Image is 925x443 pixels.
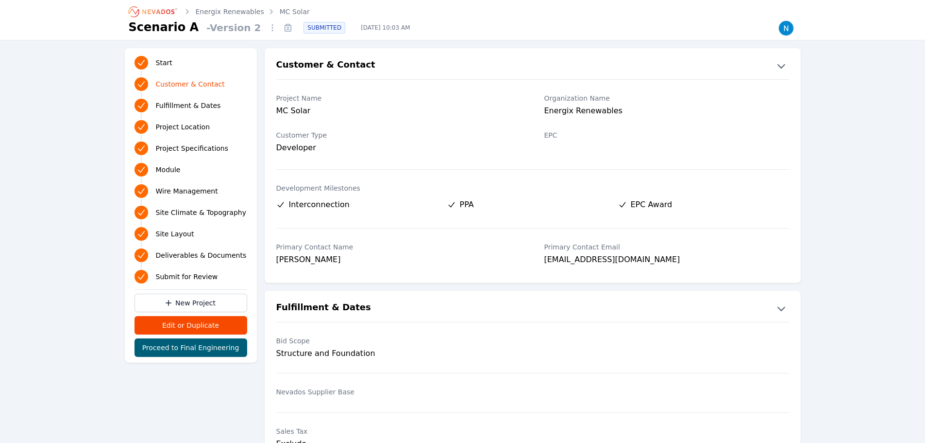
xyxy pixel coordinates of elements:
nav: Progress [135,54,247,285]
label: Organization Name [544,93,789,103]
a: New Project [135,294,247,312]
div: [PERSON_NAME] [276,254,521,267]
label: Customer Type [276,130,521,140]
img: Nick Rompala [778,20,794,36]
label: Development Milestones [276,183,789,193]
span: Fulfillment & Dates [156,101,221,110]
h1: Scenario A [129,19,199,35]
button: Edit or Duplicate [135,316,247,335]
div: [EMAIL_ADDRESS][DOMAIN_NAME] [544,254,789,267]
span: Project Location [156,122,210,132]
span: Start [156,58,172,68]
button: Customer & Contact [265,58,801,73]
button: Fulfillment & Dates [265,301,801,316]
h2: Customer & Contact [276,58,375,73]
span: Project Specifications [156,143,229,153]
label: Nevados Supplier Base [276,387,521,397]
div: Developer [276,142,521,154]
span: Wire Management [156,186,218,196]
span: Interconnection [289,199,350,211]
span: Customer & Contact [156,79,225,89]
button: Proceed to Final Engineering [135,338,247,357]
span: Module [156,165,181,175]
span: Submit for Review [156,272,218,282]
div: MC Solar [276,105,521,119]
span: EPC Award [631,199,673,211]
label: Bid Scope [276,336,521,346]
span: [DATE] 10:03 AM [353,24,418,32]
label: EPC [544,130,789,140]
span: PPA [460,199,474,211]
span: - Version 2 [202,21,265,35]
a: MC Solar [280,7,310,17]
h2: Fulfillment & Dates [276,301,371,316]
span: Deliverables & Documents [156,250,247,260]
div: Energix Renewables [544,105,789,119]
label: Sales Tax [276,426,521,436]
span: Site Layout [156,229,194,239]
a: Energix Renewables [196,7,264,17]
label: Primary Contact Email [544,242,789,252]
span: Site Climate & Topography [156,208,246,217]
label: Primary Contact Name [276,242,521,252]
div: SUBMITTED [303,22,345,34]
label: Project Name [276,93,521,103]
div: Structure and Foundation [276,348,521,359]
nav: Breadcrumb [129,4,310,19]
